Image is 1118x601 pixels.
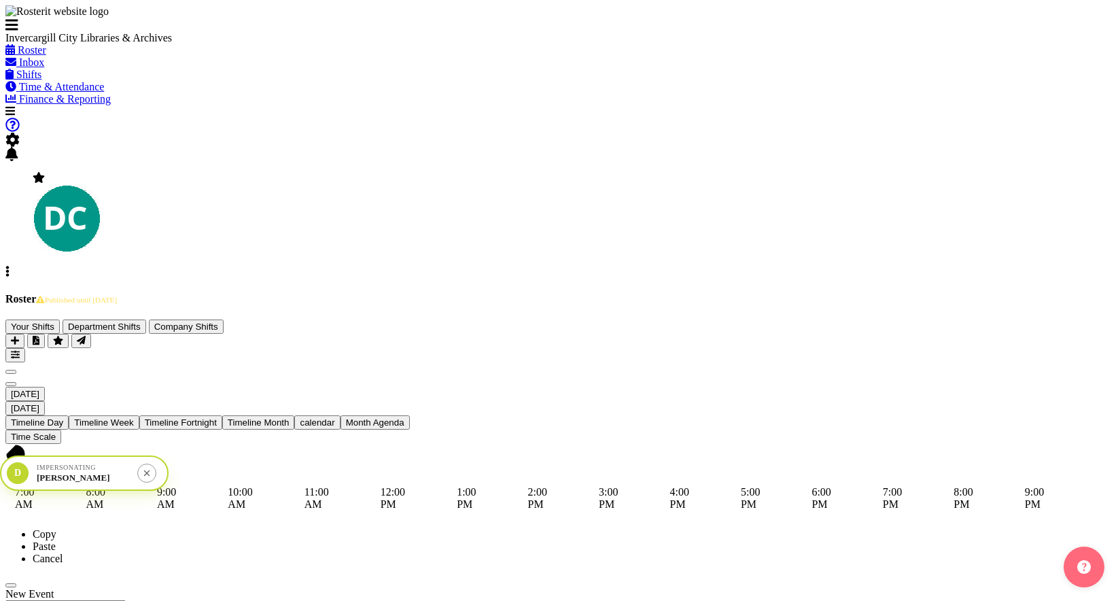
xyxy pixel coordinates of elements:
div: October 7, 2025 [5,387,1113,401]
a: Roster [5,44,46,56]
span: 7:00 PM [883,486,902,510]
span: calendar [300,417,334,428]
button: Send a list of all shifts for the selected filtered period to all rostered employees. [71,334,91,348]
span: 5:00 PM [741,486,760,510]
div: Invercargill City Libraries & Archives [5,32,209,44]
button: Previous [5,370,16,374]
span: Shifts [16,69,41,80]
li: Paste [33,540,1113,553]
span: Roster [18,44,46,56]
span: Company Shifts [154,322,218,332]
button: Company Shifts [149,320,224,334]
h4: Roster [5,293,1113,305]
div: Timeline Day of October 7, 2025 [5,362,1113,517]
span: 9:00 PM [1025,486,1044,510]
span: 12:00 PM [381,486,405,510]
span: Published until [DATE] [36,296,117,304]
span: Finance & Reporting [19,93,111,105]
button: Timeline Day [5,415,69,430]
img: Rosterit website logo [5,5,109,18]
span: Inbox [19,56,44,68]
a: Inbox [5,56,44,68]
span: Timeline Month [228,417,290,428]
button: October 2025 [5,387,45,401]
button: Fortnight [139,415,222,430]
div: previous period [5,362,1113,375]
div: next period [5,375,1113,387]
span: Timeline Fortnight [145,417,217,428]
button: Filter Shifts [5,348,25,362]
span: Department Shifts [68,322,141,332]
button: Timeline Month [222,415,295,430]
span: Month Agenda [346,417,404,428]
img: donald-cunningham11616.jpg [33,184,101,252]
span: 8:00 PM [954,486,973,510]
button: Highlight an important date within the roster. [48,334,69,348]
img: help-xxl-2.png [1077,560,1091,574]
button: Close [5,583,16,587]
span: [DATE] [11,389,39,399]
span: 4:00 PM [669,486,688,510]
span: 9:00 AM [157,486,176,510]
button: Time Scale [5,430,61,444]
a: Finance & Reporting [5,93,111,105]
span: Time Scale [11,432,56,442]
li: Copy [33,528,1113,540]
button: Your Shifts [5,320,60,334]
span: Timeline Day [11,417,63,428]
span: 11:00 AM [304,486,329,510]
button: Today [5,401,45,415]
span: 7:00 AM [15,486,34,510]
button: Timeline Week [69,415,139,430]
button: Department Shifts [63,320,146,334]
span: Your Shifts [11,322,54,332]
button: Download a PDF of the roster for the current day [27,334,45,348]
span: Timeline Week [74,417,133,428]
li: Cancel [33,553,1113,565]
span: 8:00 AM [86,486,105,510]
span: Time & Attendance [19,81,105,92]
a: Shifts [5,69,41,80]
button: Month Agenda [340,415,410,430]
span: [DATE] [11,403,39,413]
span: 1:00 PM [457,486,476,510]
button: Month [294,415,340,430]
button: Stop impersonation [137,464,156,483]
a: Time & Attendance [5,81,104,92]
span: 10:00 AM [228,486,252,510]
button: Next [5,382,16,386]
span: 3:00 PM [599,486,618,510]
div: New Event [5,588,345,600]
span: 6:00 PM [811,486,831,510]
span: 2:00 PM [528,486,547,510]
button: Add a new shift [5,334,24,348]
